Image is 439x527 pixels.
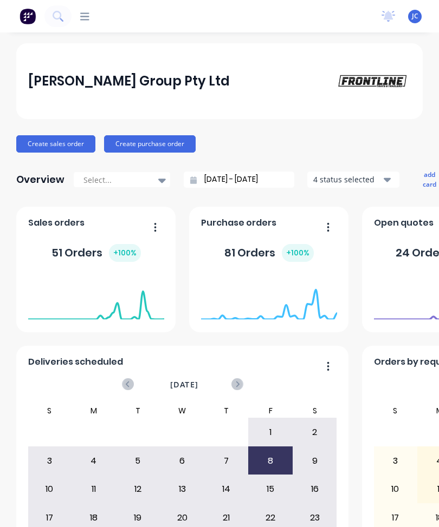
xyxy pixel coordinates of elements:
[28,476,72,503] div: 10
[293,447,337,475] div: 9
[116,404,160,417] div: T
[117,447,160,475] div: 5
[374,447,417,475] div: 3
[293,404,337,417] div: S
[72,404,116,417] div: M
[374,476,417,503] div: 10
[205,447,248,475] div: 7
[201,216,276,229] span: Purchase orders
[412,11,418,21] span: JC
[51,244,141,262] div: 51 Orders
[20,8,36,24] img: Factory
[204,404,249,417] div: T
[170,379,198,391] span: [DATE]
[249,419,292,446] div: 1
[72,476,115,503] div: 11
[109,244,141,262] div: + 100 %
[293,419,337,446] div: 2
[72,447,115,475] div: 4
[160,476,204,503] div: 13
[160,404,204,417] div: W
[224,244,314,262] div: 81 Orders
[307,172,399,188] button: 4 status selected
[28,355,123,368] span: Deliveries scheduled
[313,174,382,185] div: 4 status selected
[373,404,418,417] div: S
[249,447,292,475] div: 8
[374,216,434,229] span: Open quotes
[28,70,230,92] div: [PERSON_NAME] Group Pty Ltd
[28,404,72,417] div: S
[28,447,72,475] div: 3
[160,447,204,475] div: 6
[28,216,85,229] span: Sales orders
[16,169,64,190] div: Overview
[16,135,95,153] button: Create sales order
[117,476,160,503] div: 12
[282,244,314,262] div: + 100 %
[248,404,293,417] div: F
[104,135,196,153] button: Create purchase order
[205,476,248,503] div: 14
[335,73,411,89] img: Calley Group Pty Ltd
[293,476,337,503] div: 16
[249,476,292,503] div: 15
